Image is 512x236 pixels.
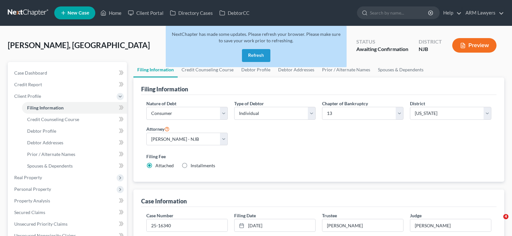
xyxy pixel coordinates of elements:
a: Debtor Addresses [22,137,127,149]
a: Spouses & Dependents [374,62,427,77]
a: [DATE] [235,219,315,231]
a: Secured Claims [9,207,127,218]
input: Search by name... [370,7,429,19]
div: Filing Information [141,85,188,93]
span: Debtor Addresses [27,140,63,145]
label: Judge [410,212,422,219]
span: Spouses & Dependents [27,163,73,169]
input: -- [410,219,491,231]
a: DebtorCC [216,7,253,19]
a: Property Analysis [9,195,127,207]
span: Property Analysis [14,198,50,203]
label: Chapter of Bankruptcy [322,100,368,107]
label: Attorney [146,125,170,133]
div: Status [356,38,408,46]
span: Prior / Alternate Names [27,151,75,157]
span: Case Dashboard [14,70,47,76]
label: Nature of Debt [146,100,176,107]
a: Credit Counseling Course [22,114,127,125]
span: Debtor Profile [27,128,56,134]
input: -- [322,219,403,231]
div: Awaiting Confirmation [356,46,408,53]
span: Personal Property [14,186,51,192]
span: Installments [191,163,215,168]
span: Credit Report [14,82,42,87]
span: Credit Counseling Course [27,117,79,122]
span: Real Property [14,175,42,180]
input: Enter case number... [147,219,227,231]
a: Help [440,7,462,19]
a: Debtor Profile [22,125,127,137]
label: Case Number [146,212,173,219]
label: Filing Date [234,212,256,219]
a: Client Portal [125,7,167,19]
button: Refresh [242,49,270,62]
span: Filing Information [27,105,64,110]
div: Case Information [141,197,187,205]
span: Secured Claims [14,210,45,215]
div: NJB [419,46,442,53]
a: ARM Lawyers [462,7,504,19]
label: Trustee [322,212,337,219]
span: Attached [155,163,174,168]
span: [PERSON_NAME], [GEOGRAPHIC_DATA] [8,40,150,50]
label: Type of Debtor [234,100,264,107]
iframe: Intercom live chat [490,214,506,230]
label: Filing Fee [146,153,491,160]
a: Filing Information [22,102,127,114]
a: Unsecured Priority Claims [9,218,127,230]
a: Spouses & Dependents [22,160,127,172]
a: Prior / Alternate Names [22,149,127,160]
span: Client Profile [14,93,41,99]
label: District [410,100,425,107]
a: Credit Report [9,79,127,90]
a: Filing Information [133,62,178,77]
span: New Case [68,11,89,15]
div: District [419,38,442,46]
span: 4 [503,214,508,219]
span: Unsecured Priority Claims [14,221,68,227]
button: Preview [452,38,496,53]
a: Case Dashboard [9,67,127,79]
a: Directory Cases [167,7,216,19]
span: NextChapter has made some updates. Please refresh your browser. Please make sure to save your wor... [172,31,340,43]
a: Home [97,7,125,19]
